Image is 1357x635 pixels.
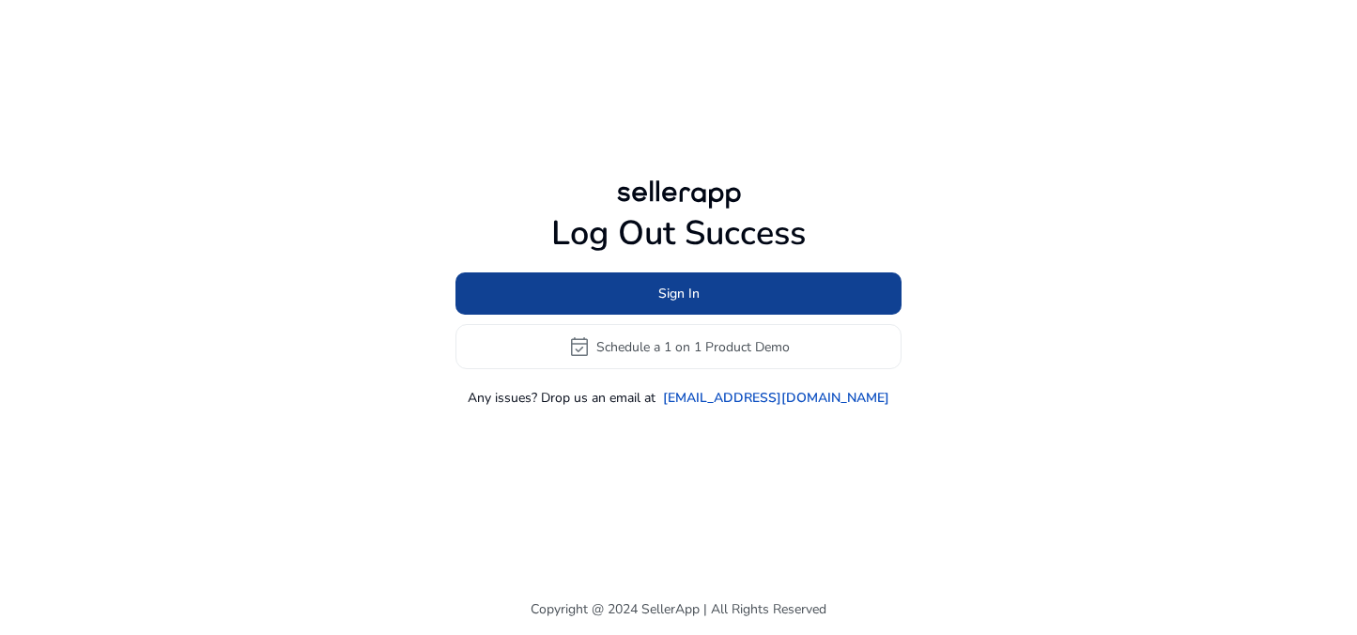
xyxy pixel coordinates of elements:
[663,388,889,408] a: [EMAIL_ADDRESS][DOMAIN_NAME]
[455,213,902,254] h1: Log Out Success
[468,388,655,408] p: Any issues? Drop us an email at
[568,335,591,358] span: event_available
[455,324,902,369] button: event_availableSchedule a 1 on 1 Product Demo
[455,272,902,315] button: Sign In
[658,284,700,303] span: Sign In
